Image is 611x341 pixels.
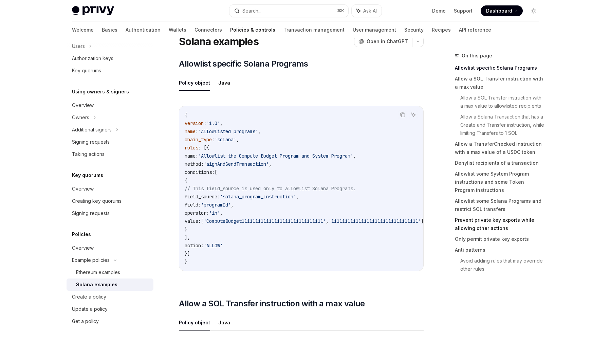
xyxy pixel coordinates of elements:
span: , [220,210,223,216]
span: '11111111111111111111111111111111' [329,218,421,224]
span: On this page [462,52,492,60]
a: Key quorums [67,65,153,77]
span: { [185,112,187,118]
div: Key quorums [72,67,101,75]
img: light logo [72,6,114,16]
span: : [204,120,206,126]
a: Taking actions [67,148,153,160]
span: field: [185,202,201,208]
span: conditions: [185,169,215,175]
span: } [185,226,187,232]
a: Allow a SOL Transfer instruction with a max value [455,73,544,92]
a: Only permit private key exports [455,234,544,245]
span: 'solana' [215,137,236,143]
a: Overview [67,183,153,195]
a: Creating key quorums [67,195,153,207]
div: Additional signers [72,126,112,134]
span: [ [201,218,204,224]
a: Overview [67,99,153,111]
a: Authorization keys [67,52,153,65]
span: ] [421,218,424,224]
button: Ask AI [409,110,418,119]
a: Transaction management [283,22,345,38]
h5: Policies [72,230,91,238]
span: ], [185,234,190,240]
button: Toggle dark mode [528,5,539,16]
a: Dashboard [481,5,523,16]
span: 'Allowlisted programs' [198,128,258,134]
button: Policy object [179,75,210,91]
span: [ [215,169,217,175]
a: Update a policy [67,303,153,315]
a: Policies & controls [230,22,275,38]
a: Create a policy [67,291,153,303]
span: value: [185,218,201,224]
a: Demo [432,7,446,14]
span: ⌘ K [337,8,344,14]
div: Creating key quorums [72,197,122,205]
div: Authorization keys [72,54,113,62]
span: '1.0' [206,120,220,126]
span: field_source: [185,194,220,200]
span: , [231,202,234,208]
button: Java [218,315,230,330]
a: Connectors [195,22,222,38]
a: Allowlist some System Program instructions and some Token Program instructions [455,168,544,196]
a: Avoid adding rules that may override other rules [460,255,544,274]
span: , [296,194,299,200]
span: chain_type [185,137,212,143]
button: Policy object [179,315,210,330]
a: Signing requests [67,207,153,219]
span: 'programId' [201,202,231,208]
span: Allowlist specific Solana Programs [179,58,308,69]
div: Get a policy [72,317,99,325]
a: API reference [459,22,491,38]
div: Overview [72,244,94,252]
button: Search...⌘K [229,5,348,17]
span: Allow a SOL Transfer instruction with a max value [179,298,365,309]
div: Signing requests [72,209,110,217]
span: 'in' [209,210,220,216]
span: : [{ [198,145,209,151]
span: Open in ChatGPT [367,38,408,45]
div: Taking actions [72,150,105,158]
div: Signing requests [72,138,110,146]
span: method: [185,161,204,167]
div: Overview [72,185,94,193]
button: Copy the contents from the code block [398,110,407,119]
a: Welcome [72,22,94,38]
div: Update a policy [72,305,108,313]
a: Prevent private key exports while allowing other actions [455,215,544,234]
span: }] [185,251,190,257]
h5: Using owners & signers [72,88,129,96]
span: , [353,153,356,159]
div: Overview [72,101,94,109]
span: // This field_source is used only to allowlist Solana Programs. [185,185,356,192]
a: Allow a TransferChecked instruction with a max value of a USDC token [455,139,544,158]
span: } [185,259,187,265]
span: 'signAndSendTransaction' [204,161,269,167]
span: Ask AI [363,7,377,14]
div: Create a policy [72,293,106,301]
span: version [185,120,204,126]
span: , [258,128,261,134]
span: 'ComputeBudget111111111111111111111111111111' [204,218,326,224]
a: Denylist recipients of a transaction [455,158,544,168]
a: Overview [67,242,153,254]
span: 'Allowlist the Compute Budget Program and System Program' [198,153,353,159]
div: Solana examples [76,281,117,289]
a: Allowlist some Solana Programs and restrict SOL transfers [455,196,544,215]
span: name: [185,153,198,159]
a: Signing requests [67,136,153,148]
span: : [212,137,215,143]
span: : [196,128,198,134]
a: Allow a SOL Transfer instruction with a max value to allowlisted recipients [460,92,544,111]
span: 'solana_program_instruction' [220,194,296,200]
a: Recipes [432,22,451,38]
a: Allow a Solana Transaction that has a Create and Transfer instruction, while limiting Transfers t... [460,111,544,139]
span: , [236,137,239,143]
a: Support [454,7,473,14]
span: { [185,177,187,183]
div: Owners [72,113,89,122]
span: , [220,120,223,126]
